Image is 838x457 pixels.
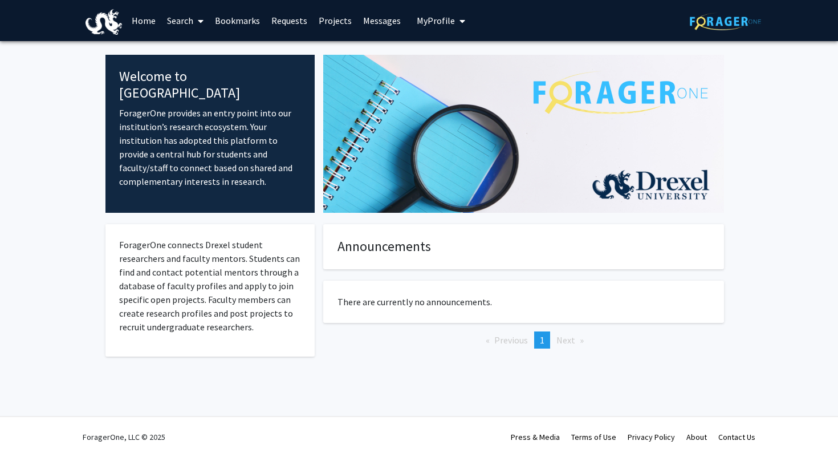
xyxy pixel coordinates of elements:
p: ForagerOne provides an entry point into our institution’s research ecosystem. Your institution ha... [119,106,301,188]
a: Home [126,1,161,41]
img: Cover Image [323,55,724,213]
a: Messages [357,1,406,41]
iframe: Chat [9,406,48,448]
p: There are currently no announcements. [337,295,710,309]
h4: Announcements [337,238,710,255]
a: Projects [313,1,357,41]
a: Bookmarks [209,1,266,41]
img: ForagerOne Logo [690,13,761,30]
a: Terms of Use [571,432,616,442]
span: 1 [540,334,544,346]
h4: Welcome to [GEOGRAPHIC_DATA] [119,68,301,102]
a: Requests [266,1,313,41]
a: Privacy Policy [628,432,675,442]
div: ForagerOne, LLC © 2025 [83,417,165,457]
span: Next [556,334,575,346]
img: Drexel University Logo [86,9,122,35]
a: Contact Us [718,432,755,442]
p: ForagerOne connects Drexel student researchers and faculty mentors. Students can find and contact... [119,238,301,334]
a: Press & Media [511,432,560,442]
span: Previous [494,334,528,346]
a: Search [161,1,209,41]
ul: Pagination [323,331,724,349]
span: My Profile [417,15,455,26]
a: About [686,432,707,442]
